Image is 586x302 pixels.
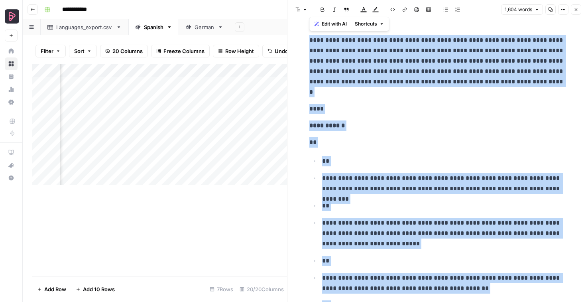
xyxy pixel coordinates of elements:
[5,9,19,24] img: Preply Business Logo
[74,47,85,55] span: Sort
[5,159,17,171] div: What's new?
[505,6,532,13] span: 1,604 words
[352,19,387,29] button: Shortcuts
[5,57,18,70] a: Browse
[83,285,115,293] span: Add 10 Rows
[5,6,18,26] button: Workspace: Preply Business
[5,159,18,172] button: What's new?
[144,23,163,31] div: Spanish
[179,19,230,35] a: German
[41,47,53,55] span: Filter
[501,4,543,15] button: 1,604 words
[275,47,288,55] span: Undo
[100,45,148,57] button: 20 Columns
[69,45,97,57] button: Sort
[225,47,254,55] span: Row Height
[311,19,350,29] button: Edit with AI
[5,45,18,57] a: Home
[128,19,179,35] a: Spanish
[195,23,214,31] div: German
[213,45,259,57] button: Row Height
[5,172,18,184] button: Help + Support
[35,45,66,57] button: Filter
[163,47,205,55] span: Freeze Columns
[71,283,120,296] button: Add 10 Rows
[32,283,71,296] button: Add Row
[262,45,293,57] button: Undo
[355,20,377,28] span: Shortcuts
[236,283,287,296] div: 20/20 Columns
[56,23,113,31] div: Languages_export.csv
[151,45,210,57] button: Freeze Columns
[5,96,18,109] a: Settings
[112,47,143,55] span: 20 Columns
[206,283,236,296] div: 7 Rows
[5,83,18,96] a: Usage
[5,70,18,83] a: Your Data
[5,146,18,159] a: AirOps Academy
[44,285,66,293] span: Add Row
[41,19,128,35] a: Languages_export.csv
[322,20,347,28] span: Edit with AI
